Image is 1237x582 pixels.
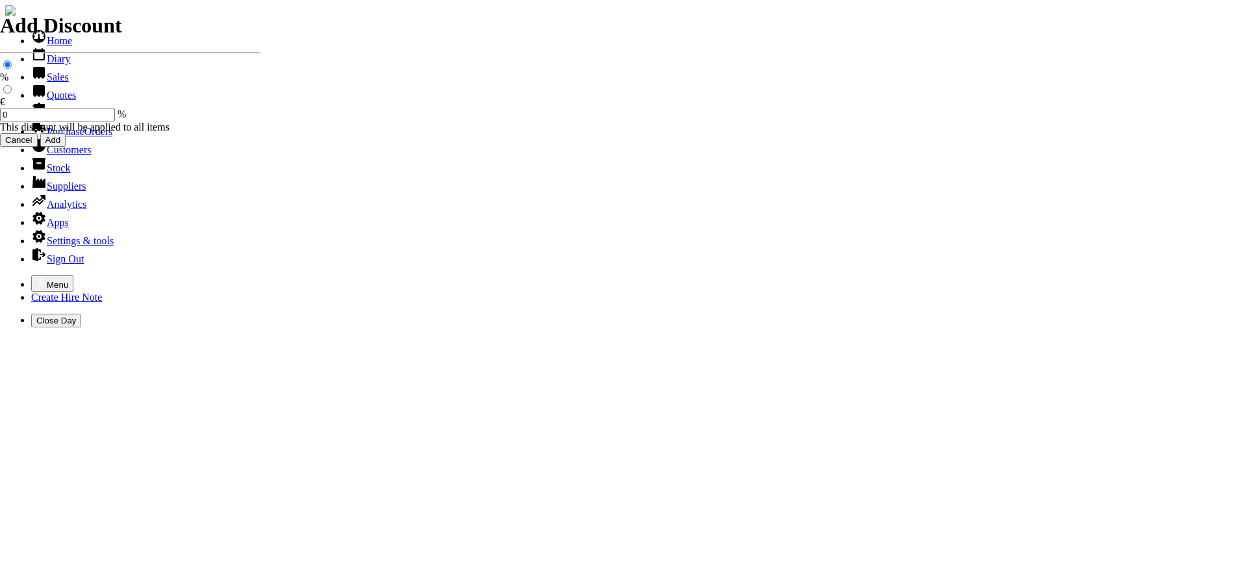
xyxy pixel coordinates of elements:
input: € [3,85,12,94]
span: % [118,108,126,120]
input: % [3,60,12,69]
a: Sign Out [31,253,84,264]
a: Customers [31,144,91,155]
li: Stock [31,156,1232,174]
button: Menu [31,275,73,292]
input: Add [40,133,66,147]
a: Suppliers [31,181,86,192]
li: Suppliers [31,174,1232,192]
a: Analytics [31,199,86,210]
li: Hire Notes [31,101,1232,120]
a: Apps [31,217,69,228]
li: Sales [31,65,1232,83]
a: Stock [31,162,70,173]
a: Create Hire Note [31,292,102,303]
button: Close Day [31,314,81,327]
a: Settings & tools [31,235,114,246]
